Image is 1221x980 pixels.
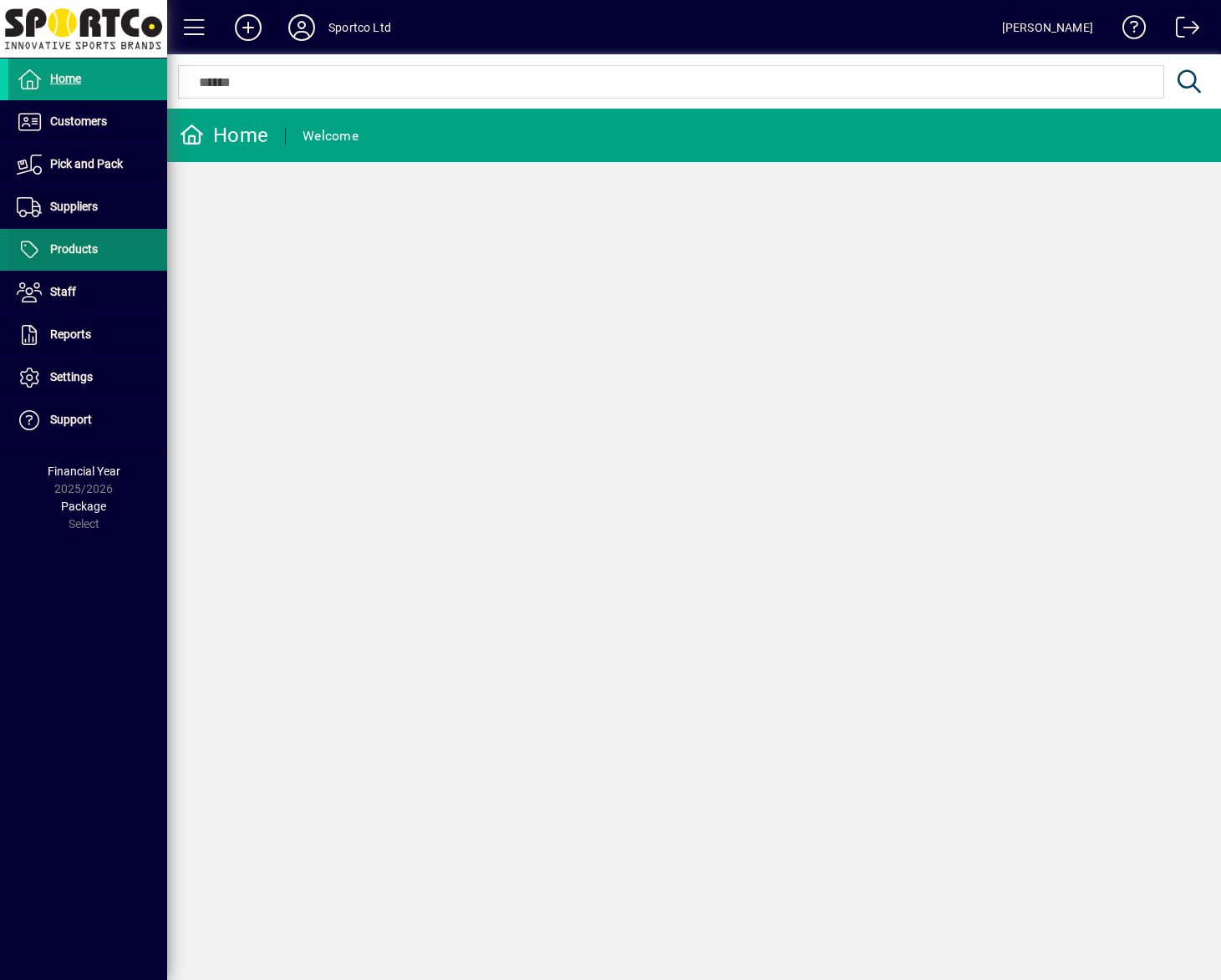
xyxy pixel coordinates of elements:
[50,370,93,383] span: Settings
[8,101,167,143] a: Customers
[1163,3,1200,58] a: Logout
[50,200,98,213] span: Suppliers
[50,328,91,341] span: Reports
[328,14,391,41] div: Sportco Ltd
[1110,3,1147,58] a: Knowledge Base
[50,157,123,170] span: Pick and Pack
[275,13,328,43] button: Profile
[8,272,167,313] a: Staff
[50,72,81,85] span: Home
[303,123,359,150] div: Welcome
[1002,14,1093,41] div: [PERSON_NAME]
[50,413,92,426] span: Support
[8,186,167,228] a: Suppliers
[8,399,167,441] a: Support
[8,229,167,271] a: Products
[8,144,167,185] a: Pick and Pack
[61,500,106,513] span: Package
[221,13,275,43] button: Add
[8,314,167,356] a: Reports
[50,114,107,128] span: Customers
[8,357,167,399] a: Settings
[50,285,76,298] span: Staff
[50,242,98,256] span: Products
[180,122,268,149] div: Home
[48,465,120,478] span: Financial Year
